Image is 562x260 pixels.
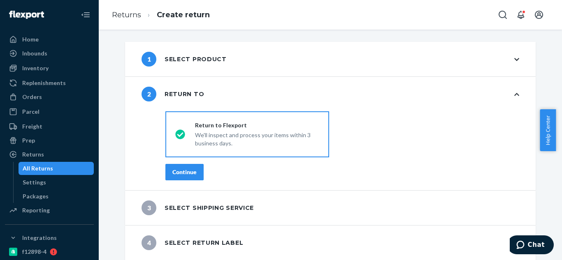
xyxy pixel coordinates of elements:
[5,47,94,60] a: Inbounds
[9,11,44,19] img: Flexport logo
[22,49,47,58] div: Inbounds
[5,105,94,118] a: Parcel
[22,64,49,72] div: Inventory
[142,200,254,215] div: Select shipping service
[172,168,197,176] div: Continue
[513,7,529,23] button: Open notifications
[22,248,46,256] div: f12898-4
[5,204,94,217] a: Reporting
[77,7,94,23] button: Close Navigation
[5,62,94,75] a: Inventory
[142,52,227,67] div: Select product
[23,192,49,200] div: Packages
[22,93,42,101] div: Orders
[142,235,156,250] span: 4
[105,3,216,27] ol: breadcrumbs
[142,87,204,101] div: Return to
[142,87,156,101] span: 2
[112,10,141,19] a: Returns
[142,200,156,215] span: 3
[19,190,94,203] a: Packages
[23,178,46,186] div: Settings
[22,150,44,159] div: Returns
[23,164,53,173] div: All Returns
[5,120,94,133] a: Freight
[142,52,156,67] span: 1
[495,7,511,23] button: Open Search Box
[165,164,204,180] button: Continue
[157,10,210,19] a: Create return
[5,245,94,258] a: f12898-4
[142,235,243,250] div: Select return label
[19,176,94,189] a: Settings
[5,231,94,244] button: Integrations
[5,134,94,147] a: Prep
[195,121,319,129] div: Return to Flexport
[22,136,35,145] div: Prep
[22,206,50,214] div: Reporting
[540,109,556,151] button: Help Center
[195,129,319,147] div: We'll inspect and process your items within 3 business days.
[22,122,42,131] div: Freight
[22,35,39,44] div: Home
[22,108,39,116] div: Parcel
[19,162,94,175] a: All Returns
[22,79,66,87] div: Replenishments
[5,148,94,161] a: Returns
[5,33,94,46] a: Home
[5,90,94,104] a: Orders
[22,234,57,242] div: Integrations
[5,76,94,90] a: Replenishments
[531,7,547,23] button: Open account menu
[510,235,554,256] iframe: Opens a widget where you can chat to one of our agents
